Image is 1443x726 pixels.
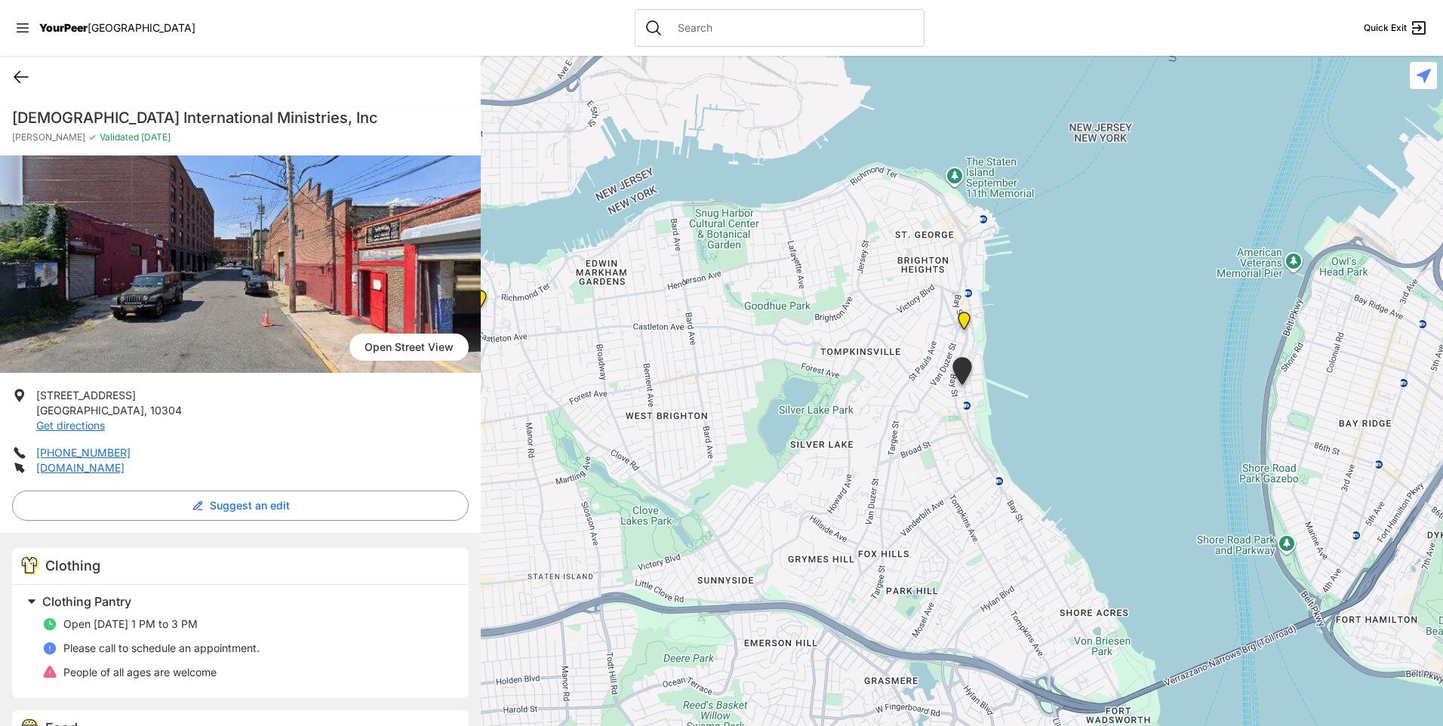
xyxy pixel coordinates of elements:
span: [PERSON_NAME] [12,131,85,143]
div: Staten Island [949,306,980,342]
span: Open [DATE] 1 PM to 3 PM [63,617,198,630]
span: People of all ages are welcome [63,666,217,678]
span: Clothing [45,558,100,574]
a: YourPeer[GEOGRAPHIC_DATA] [39,23,195,32]
span: [STREET_ADDRESS] [36,389,136,401]
input: Search [669,20,915,35]
a: [DOMAIN_NAME] [36,461,125,474]
a: Get directions [36,419,105,432]
span: Suggest an edit [210,498,290,513]
span: Quick Exit [1364,22,1407,34]
a: [PHONE_NUMBER] [36,446,131,459]
div: Staten Island [465,284,496,320]
span: , [144,404,147,417]
a: Quick Exit [1364,19,1428,37]
span: 10304 [150,404,182,417]
h1: [DEMOGRAPHIC_DATA] International Ministries, Inc [12,107,469,128]
span: ✓ [88,131,97,143]
span: YourPeer [39,21,88,34]
span: [GEOGRAPHIC_DATA] [36,404,144,417]
span: Clothing Pantry [42,594,131,609]
span: [DATE] [139,131,171,143]
button: Suggest an edit [12,491,469,521]
span: Validated [100,131,139,143]
span: [GEOGRAPHIC_DATA] [88,21,195,34]
span: Open Street View [349,334,469,361]
p: Please call to schedule an appointment. [63,641,260,656]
